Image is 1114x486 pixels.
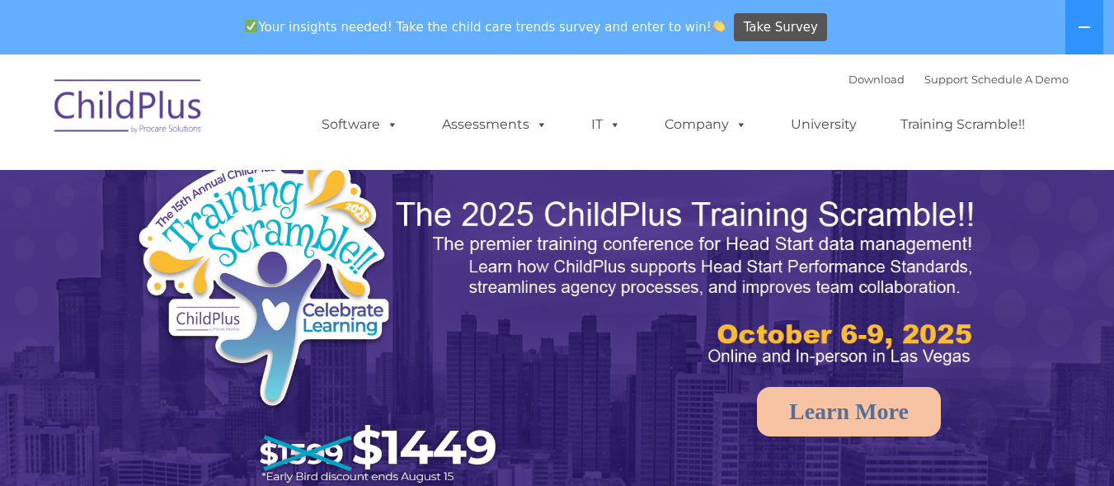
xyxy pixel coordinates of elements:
img: 👏 [712,20,725,32]
a: Support [924,73,968,86]
span: Take Survey [744,13,818,42]
a: Assessments [425,108,564,141]
a: Take Survey [734,13,827,42]
a: Software [305,108,415,141]
a: Company [648,108,764,141]
img: ✅ [245,20,257,32]
a: IT [575,108,637,141]
span: Your insights needed! Take the child care trends survey and enter to win! [238,11,732,43]
a: Download [848,73,905,86]
a: University [774,108,873,141]
font: | [848,73,1069,86]
a: Training Scramble!! [884,108,1041,141]
a: Schedule A Demo [971,73,1069,86]
a: Learn More [757,387,941,436]
img: ChildPlus by Procare Solutions [46,68,211,150]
